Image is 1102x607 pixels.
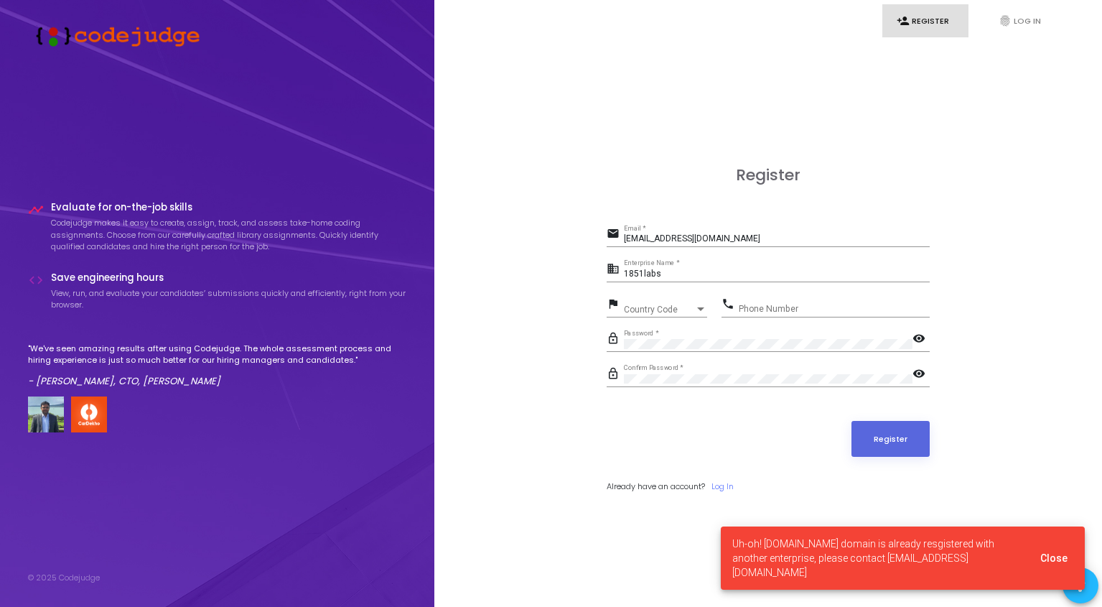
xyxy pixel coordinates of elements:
a: Log In [711,481,734,493]
mat-icon: flag [607,297,624,314]
span: Already have an account? [607,481,705,492]
i: timeline [28,202,44,218]
i: fingerprint [999,14,1012,27]
h3: Register [607,166,930,185]
a: person_addRegister [882,4,968,38]
img: user image [28,397,64,432]
p: View, run, and evaluate your candidates’ submissions quickly and efficiently, right from your bro... [51,287,407,311]
p: "We've seen amazing results after using Codejudge. The whole assessment process and hiring experi... [28,343,407,366]
span: Uh-oh! [DOMAIN_NAME] domain is already resgistered with another enterprise, please contact [EMAIL... [732,537,1023,580]
h4: Save engineering hours [51,272,407,284]
em: - [PERSON_NAME], CTO, [PERSON_NAME] [28,374,220,388]
i: person_add [897,14,910,27]
i: code [28,272,44,288]
input: Phone Number [739,304,930,314]
button: Register [851,421,930,457]
input: Email [624,234,930,244]
mat-icon: phone [722,297,739,314]
img: company-logo [71,397,107,432]
a: fingerprintLog In [984,4,1070,38]
mat-icon: visibility [912,331,930,348]
mat-icon: visibility [912,366,930,384]
p: Codejudge makes it easy to create, assign, track, and assess take-home coding assignments. Choose... [51,217,407,253]
mat-icon: lock_outline [607,331,624,348]
mat-icon: lock_outline [607,366,624,384]
mat-icon: business [607,261,624,279]
mat-icon: email [607,226,624,244]
div: © 2025 Codejudge [28,572,100,584]
h4: Evaluate for on-the-job skills [51,202,407,213]
button: Close [1029,545,1079,571]
span: Close [1040,552,1068,564]
input: Enterprise Name [624,269,930,279]
span: Country Code [624,305,694,314]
